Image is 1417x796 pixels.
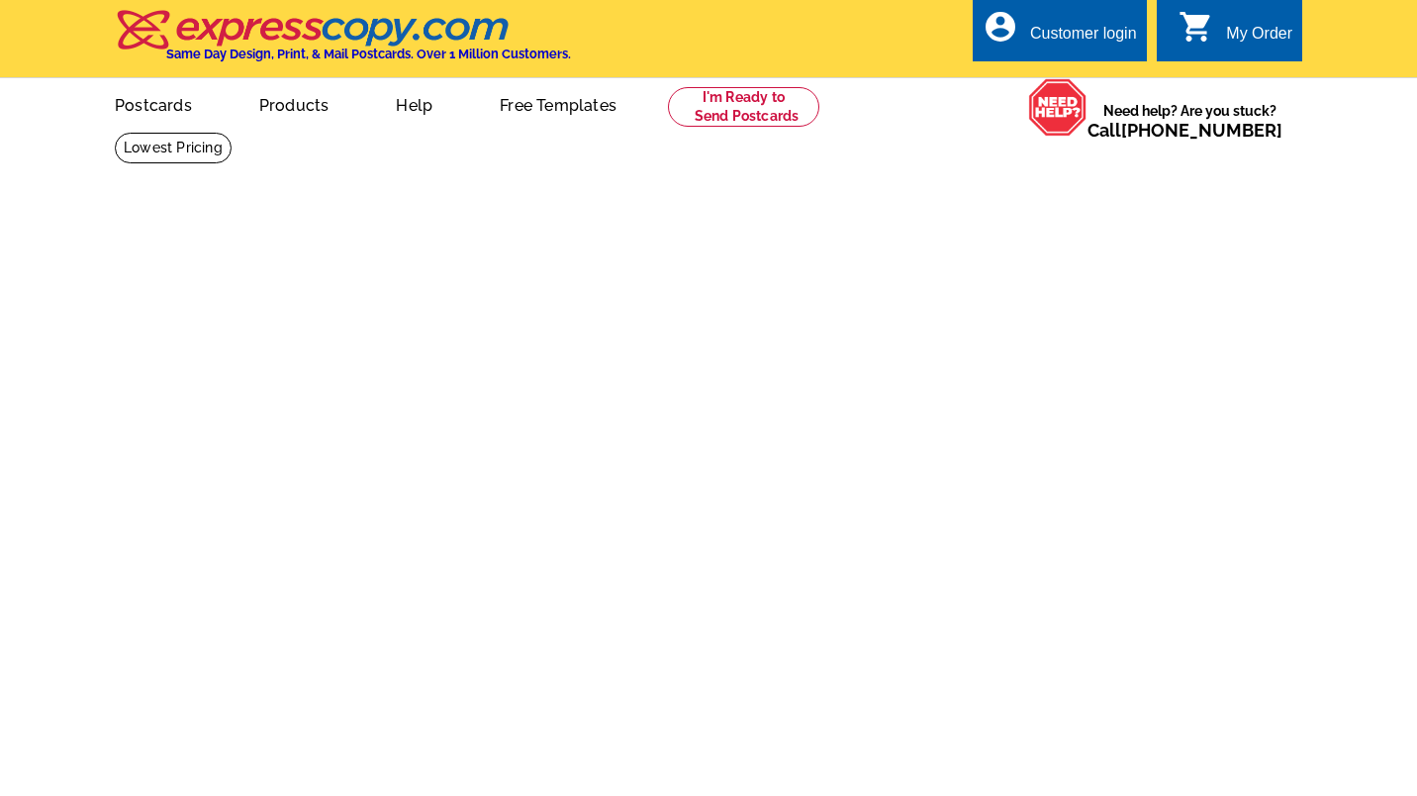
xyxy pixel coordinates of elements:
a: Same Day Design, Print, & Mail Postcards. Over 1 Million Customers. [115,24,571,61]
img: help [1028,78,1087,137]
h4: Same Day Design, Print, & Mail Postcards. Over 1 Million Customers. [166,47,571,61]
a: Help [364,80,464,127]
a: account_circle Customer login [983,22,1137,47]
a: [PHONE_NUMBER] [1121,120,1282,141]
span: Call [1087,120,1282,141]
i: shopping_cart [1179,9,1214,45]
a: shopping_cart My Order [1179,22,1292,47]
i: account_circle [983,9,1018,45]
a: Products [228,80,361,127]
a: Postcards [83,80,224,127]
div: My Order [1226,25,1292,52]
span: Need help? Are you stuck? [1087,101,1292,141]
a: Free Templates [468,80,648,127]
div: Customer login [1030,25,1137,52]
